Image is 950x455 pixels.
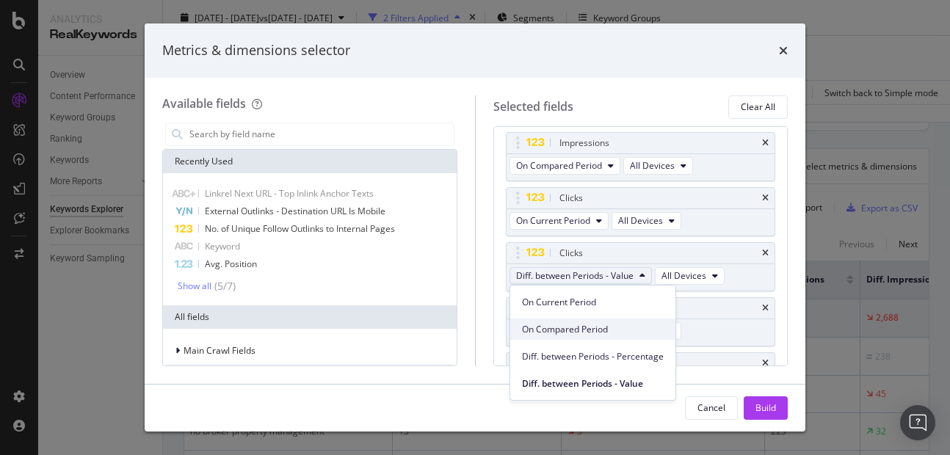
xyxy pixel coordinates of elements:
[184,344,255,357] span: Main Crawl Fields
[506,297,776,346] div: CTRtimesOn Current PeriodAll Devices
[188,123,454,145] input: Search by field name
[516,214,590,227] span: On Current Period
[163,305,457,329] div: All fields
[516,269,634,282] span: Diff. between Periods - Value
[205,187,374,200] span: Linkrel Next URL - Top Inlink Anchor Texts
[630,159,675,172] span: All Devices
[522,377,664,390] span: Diff. between Periods - Value
[522,323,664,336] span: On Compared Period
[762,194,769,203] div: times
[205,205,385,217] span: External Outlinks - Destination URL Is Mobile
[559,246,583,261] div: Clicks
[618,214,663,227] span: All Devices
[510,212,609,230] button: On Current Period
[205,240,240,252] span: Keyword
[728,95,788,119] button: Clear All
[559,136,609,150] div: Impressions
[612,212,681,230] button: All Devices
[661,269,706,282] span: All Devices
[162,41,350,60] div: Metrics & dimensions selector
[510,267,652,285] button: Diff. between Periods - Value
[762,304,769,313] div: times
[178,281,211,291] div: Show all
[762,139,769,148] div: times
[211,279,236,294] div: ( 5 / 7 )
[779,41,788,60] div: times
[697,401,725,414] div: Cancel
[163,150,457,173] div: Recently Used
[506,352,776,401] div: CTRtimesDiff. between Periods - ValueAll Devices
[559,191,583,205] div: Clicks
[166,364,454,387] div: URLs
[762,359,769,368] div: times
[493,98,573,115] div: Selected fields
[744,396,788,420] button: Build
[755,401,776,414] div: Build
[205,258,257,270] span: Avg. Position
[506,132,776,181] div: ImpressionstimesOn Compared PeriodAll Devices
[145,23,805,432] div: modal
[762,249,769,258] div: times
[900,405,935,440] div: Open Intercom Messenger
[623,157,693,175] button: All Devices
[522,296,664,309] span: On Current Period
[510,157,620,175] button: On Compared Period
[506,187,776,236] div: ClickstimesOn Current PeriodAll Devices
[516,159,602,172] span: On Compared Period
[522,350,664,363] span: Diff. between Periods - Percentage
[162,95,246,112] div: Available fields
[741,101,775,113] div: Clear All
[205,222,395,235] span: No. of Unique Follow Outlinks to Internal Pages
[655,267,725,285] button: All Devices
[685,396,738,420] button: Cancel
[506,242,776,291] div: ClickstimesDiff. between Periods - ValueAll Devices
